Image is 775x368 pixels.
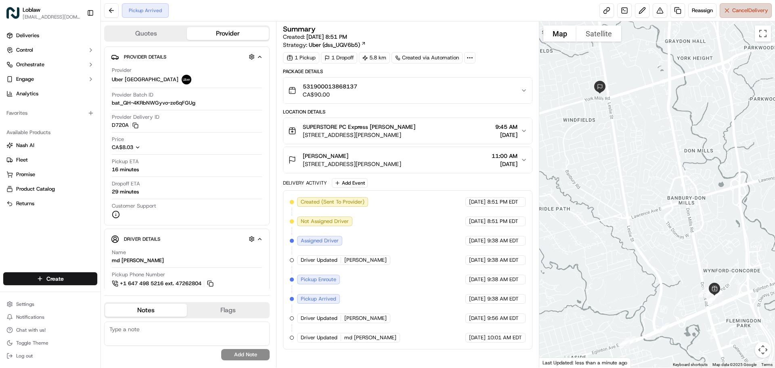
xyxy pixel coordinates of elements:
[16,147,23,154] img: 1736555255976-a54dd68f-1ca7-489b-9aae-adbdc363a1c4
[112,67,132,74] span: Provider
[495,123,517,131] span: 9:45 AM
[112,76,178,83] span: Uber [GEOGRAPHIC_DATA]
[3,324,97,336] button: Chat with us!
[8,139,21,152] img: Dianne Alexi Soriano
[344,334,396,341] span: md [PERSON_NAME]
[701,284,718,301] div: 34
[16,171,35,178] span: Promise
[303,131,415,139] span: [STREET_ADDRESS][PERSON_NAME]
[16,327,46,333] span: Chat with us!
[112,202,156,210] span: Customer Support
[67,125,70,132] span: •
[487,276,519,283] span: 9:38 AM EDT
[112,279,215,288] a: +1 647 498 5216 ext. 47262804
[6,156,94,164] a: Fleet
[283,68,532,75] div: Package Details
[182,75,191,84] img: uber-new-logo.jpeg
[112,257,164,264] div: md [PERSON_NAME]
[705,290,722,307] div: 12
[3,126,97,139] div: Available Products
[695,284,712,301] div: 8
[16,61,44,68] span: Orchestrate
[712,362,756,367] span: Map data ©2025 Google
[187,27,269,40] button: Provider
[3,197,97,210] button: Returns
[112,91,153,99] span: Provider Batch ID
[21,52,145,61] input: Got a question? Start typing here...
[487,218,518,225] span: 8:51 PM EDT
[16,353,33,359] span: Log out
[36,77,132,85] div: Start new chat
[283,78,532,103] button: 531900013868137CA$90.00
[6,171,94,178] a: Promise
[36,85,111,92] div: We're available if you need us!
[80,200,98,206] span: Pylon
[8,118,21,130] img: Bea Lacdao
[23,6,40,14] button: Loblaw
[706,290,723,307] div: 13
[469,257,486,264] span: [DATE]
[706,288,723,305] div: 21
[301,295,336,303] span: Pickup Arrived
[112,188,139,196] div: 29 minutes
[3,183,97,196] button: Product Catalog
[469,198,486,206] span: [DATE]
[301,315,337,322] span: Driver Updated
[105,304,187,317] button: Notes
[708,287,725,304] div: 22
[8,181,15,188] div: 📗
[6,6,19,19] img: Loblaw
[3,337,97,349] button: Toggle Theme
[392,52,463,63] div: Created via Automation
[303,160,401,168] span: [STREET_ADDRESS][PERSON_NAME]
[492,152,517,160] span: 11:00 AM
[112,180,140,187] span: Dropoff ETA
[16,340,48,346] span: Toggle Theme
[487,295,519,303] span: 9:38 AM EDT
[616,334,633,351] div: 37
[6,142,94,149] a: Nash AI
[124,236,160,242] span: Driver Details
[469,295,486,303] span: [DATE]
[283,118,532,144] button: SUPERSTORE PC Express [PERSON_NAME][STREET_ADDRESS][PERSON_NAME]9:45 AM[DATE]
[105,27,187,40] button: Quotes
[3,87,97,100] a: Analytics
[344,315,387,322] span: [PERSON_NAME]
[705,288,722,305] div: 26
[65,177,133,192] a: 💻API Documentation
[3,107,97,120] div: Favorites
[76,181,130,189] span: API Documentation
[111,50,263,63] button: Provider Details
[704,288,721,305] div: 17
[16,181,62,189] span: Knowledge Base
[109,147,111,154] span: •
[25,147,107,154] span: [PERSON_NAME] [PERSON_NAME]
[469,334,486,341] span: [DATE]
[3,58,97,71] button: Orchestrate
[16,200,34,207] span: Returns
[692,7,713,14] span: Reassign
[112,271,165,278] span: Pickup Phone Number
[111,232,263,246] button: Driver Details
[283,25,316,33] h3: Summary
[283,147,532,173] button: [PERSON_NAME][STREET_ADDRESS][PERSON_NAME]11:00 AM[DATE]
[16,314,44,320] span: Notifications
[6,200,94,207] a: Returns
[16,126,23,132] img: 1736555255976-a54dd68f-1ca7-489b-9aae-adbdc363a1c4
[16,185,55,193] span: Product Catalog
[46,275,64,283] span: Create
[112,249,126,256] span: Name
[541,357,568,368] img: Google
[301,218,349,225] span: Not Assigned Driver
[706,288,723,305] div: 31
[3,73,97,86] button: Engage
[125,103,147,113] button: See all
[16,46,33,54] span: Control
[3,299,97,310] button: Settings
[541,357,568,368] a: Open this area in Google Maps (opens a new window)
[708,289,725,306] div: 9
[708,287,725,304] div: 24
[112,166,139,173] div: 16 minutes
[3,3,84,23] button: LoblawLoblaw[EMAIL_ADDRESS][DOMAIN_NAME]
